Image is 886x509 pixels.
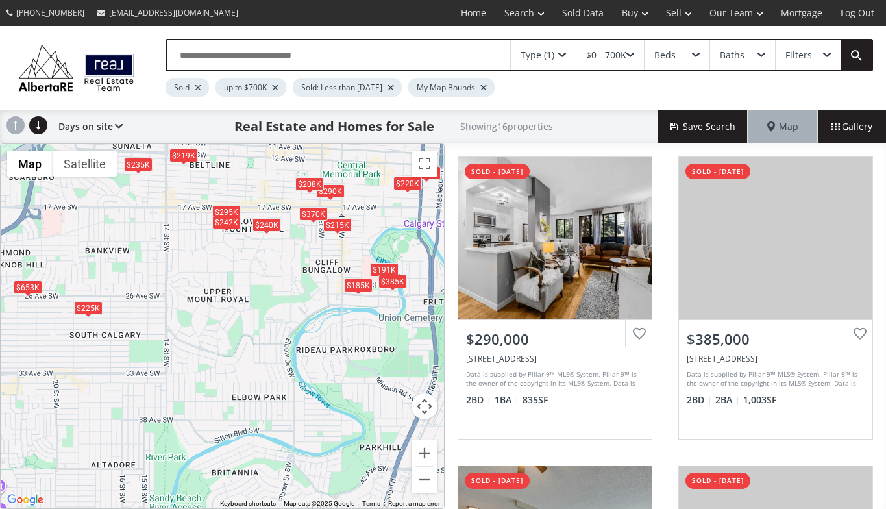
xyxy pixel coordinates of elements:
[466,393,491,406] span: 2 BD
[767,120,798,133] span: Map
[495,393,519,406] span: 1 BA
[323,217,352,231] div: $215K
[466,353,644,364] div: 523 15 Avenue SW #202, Calgary, AB T2R 0R3
[412,467,437,493] button: Zoom out
[785,51,812,60] div: Filters
[412,151,437,177] button: Toggle fullscreen view
[521,51,554,60] div: Type (1)
[687,329,865,349] div: $385,000
[586,51,626,60] div: $0 - 700K
[817,110,886,143] div: Gallery
[658,110,748,143] button: Save Search
[91,1,245,25] a: [EMAIL_ADDRESS][DOMAIN_NAME]
[212,205,241,219] div: $295K
[445,143,665,453] a: sold - [DATE]$290,000[STREET_ADDRESS]Data is supplied by Pillar 9™ MLS® System. Pillar 9™ is the ...
[388,500,440,507] a: Report a map error
[166,78,209,97] div: Sold
[687,369,861,389] div: Data is supplied by Pillar 9™ MLS® System. Pillar 9™ is the owner of the copyright in its MLS® Sy...
[362,500,380,507] a: Terms
[408,78,495,97] div: My Map Bounds
[393,177,422,190] div: $220K
[4,491,47,508] img: Google
[220,499,276,508] button: Keyboard shortcuts
[665,143,886,453] a: sold - [DATE]$385,000[STREET_ADDRESS]Data is supplied by Pillar 9™ MLS® System. Pillar 9™ is the ...
[52,110,123,143] div: Days on site
[466,329,644,349] div: $290,000
[369,263,398,277] div: $191K
[295,177,323,190] div: $208K
[460,121,553,131] h2: Showing 16 properties
[466,369,641,389] div: Data is supplied by Pillar 9™ MLS® System. Pillar 9™ is the owner of the copyright in its MLS® Sy...
[293,78,402,97] div: Sold: Less than [DATE]
[316,184,345,198] div: $290K
[831,120,872,133] span: Gallery
[720,51,744,60] div: Baths
[299,206,327,220] div: $370K
[523,393,548,406] span: 835 SF
[16,7,84,18] span: [PHONE_NUMBER]
[13,280,42,293] div: $653K
[13,42,140,94] img: Logo
[412,166,441,180] div: $371K
[715,393,740,406] span: 2 BA
[73,301,102,315] div: $225K
[412,440,437,466] button: Zoom in
[4,491,47,508] a: Open this area in Google Maps (opens a new window)
[378,275,407,288] div: $385K
[343,278,372,292] div: $185K
[123,158,152,171] div: $235K
[743,393,776,406] span: 1,003 SF
[687,353,865,364] div: 105 24 Avenue SW #4, Calgary, AB T2S 0J8
[687,393,712,406] span: 2 BD
[169,148,197,162] div: $219K
[654,51,676,60] div: Beds
[7,151,53,177] button: Show street map
[252,218,280,232] div: $240K
[212,216,240,229] div: $242K
[284,500,354,507] span: Map data ©2025 Google
[412,393,437,419] button: Map camera controls
[215,78,286,97] div: up to $700K
[234,118,434,136] h1: Real Estate and Homes for Sale
[748,110,817,143] div: Map
[53,151,117,177] button: Show satellite imagery
[109,7,238,18] span: [EMAIL_ADDRESS][DOMAIN_NAME]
